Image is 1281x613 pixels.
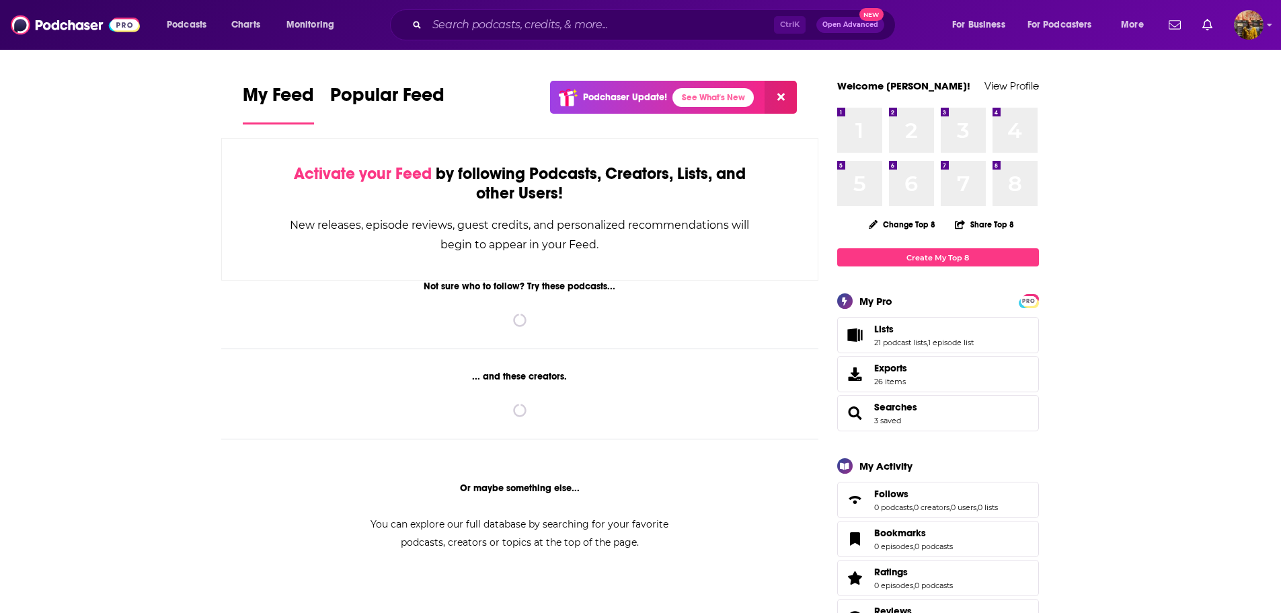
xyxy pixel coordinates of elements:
div: You can explore our full database by searching for your favorite podcasts, creators or topics at ... [354,515,685,552]
span: Bookmarks [837,521,1039,557]
div: My Activity [859,460,913,472]
span: Ratings [837,560,1039,596]
a: Ratings [842,569,869,587]
a: Popular Feed [330,83,444,124]
a: Exports [837,356,1039,392]
a: See What's New [672,88,754,107]
span: 26 items [874,377,907,386]
span: , [913,542,915,551]
button: Open AdvancedNew [816,17,884,33]
p: Podchaser Update! [583,92,667,103]
a: 0 lists [978,503,998,512]
button: open menu [277,14,352,36]
a: Lists [842,326,869,345]
span: Exports [874,362,907,374]
a: Show notifications dropdown [1163,13,1186,36]
span: Logged in as hratnayake [1234,10,1264,40]
span: More [1121,15,1144,34]
a: 21 podcast lists [874,338,927,347]
a: Create My Top 8 [837,248,1039,266]
span: Searches [837,395,1039,431]
span: Follows [837,482,1039,518]
span: For Podcasters [1027,15,1092,34]
span: Exports [842,365,869,384]
a: Bookmarks [874,527,953,539]
span: Ctrl K [774,16,806,34]
span: , [913,581,915,590]
button: open menu [1019,14,1112,36]
span: Open Advanced [822,22,878,28]
a: Welcome [PERSON_NAME]! [837,79,970,92]
a: My Feed [243,83,314,124]
span: , [976,503,978,512]
div: Or maybe something else... [221,482,819,494]
a: 0 podcasts [874,503,913,512]
a: 0 podcasts [915,542,953,551]
a: View Profile [984,79,1039,92]
button: Show profile menu [1234,10,1264,40]
span: Ratings [874,566,908,578]
span: , [913,503,914,512]
div: Not sure who to follow? Try these podcasts... [221,281,819,292]
a: 1 episode list [928,338,974,347]
span: My Feed [243,83,314,114]
div: ... and these creators. [221,371,819,382]
img: User Profile [1234,10,1264,40]
span: , [927,338,928,347]
span: For Business [952,15,1005,34]
a: Ratings [874,566,953,578]
button: open menu [943,14,1022,36]
div: New releases, episode reviews, guest credits, and personalized recommendations will begin to appe... [289,215,751,254]
a: Lists [874,323,974,335]
span: Lists [874,323,894,335]
a: PRO [1021,295,1037,305]
a: Charts [223,14,268,36]
a: Searches [842,404,869,423]
a: Follows [874,488,998,500]
a: 0 users [951,503,976,512]
span: Podcasts [167,15,206,34]
span: Charts [231,15,260,34]
div: by following Podcasts, Creators, Lists, and other Users! [289,164,751,203]
input: Search podcasts, credits, & more... [427,14,774,36]
button: Share Top 8 [954,211,1015,238]
a: 0 episodes [874,542,913,551]
a: 0 podcasts [915,581,953,590]
a: 3 saved [874,416,901,425]
span: Popular Feed [330,83,444,114]
span: Lists [837,317,1039,353]
a: Searches [874,401,917,413]
span: , [949,503,951,512]
a: Show notifications dropdown [1197,13,1218,36]
button: open menu [1112,14,1161,36]
span: PRO [1021,296,1037,306]
span: New [859,8,884,21]
img: Podchaser - Follow, Share and Rate Podcasts [11,12,140,38]
button: open menu [157,14,224,36]
button: Change Top 8 [861,216,944,233]
span: Follows [874,488,908,500]
span: Activate your Feed [294,164,432,184]
a: 0 episodes [874,581,913,590]
div: Search podcasts, credits, & more... [403,9,908,40]
a: Follows [842,491,869,509]
a: 0 creators [914,503,949,512]
a: Bookmarks [842,530,869,548]
div: My Pro [859,295,892,308]
span: Bookmarks [874,527,926,539]
span: Monitoring [286,15,334,34]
